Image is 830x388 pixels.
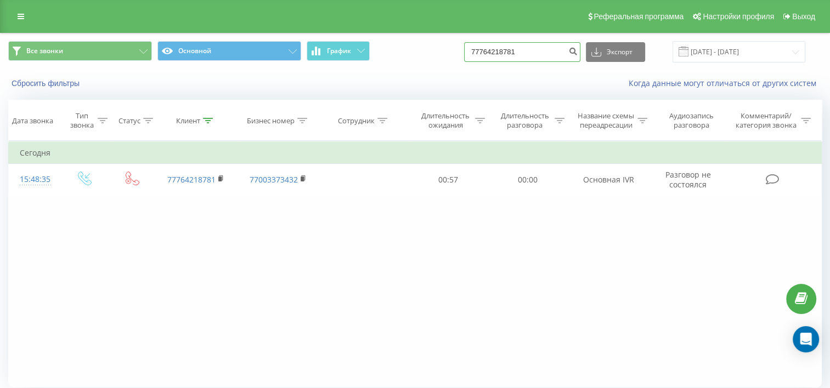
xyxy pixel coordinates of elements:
button: График [307,41,370,61]
div: Бизнес номер [247,116,295,125]
div: Длительность ожидания [419,111,473,130]
div: Статус [118,116,140,125]
span: График [327,47,351,55]
a: 77764218781 [167,174,216,185]
div: Дата звонка [12,116,53,125]
div: Тип звонка [69,111,95,130]
div: Клиент [176,116,200,125]
span: Настройки профиля [703,12,774,21]
td: 00:57 [409,164,488,196]
button: Основной [157,41,301,61]
div: Длительность разговора [498,111,552,130]
span: Выход [792,12,815,21]
div: Комментарий/категория звонка [734,111,798,130]
input: Поиск по номеру [464,42,580,62]
span: Реферальная программа [594,12,684,21]
span: Все звонки [26,47,63,55]
a: 77003373432 [250,174,298,185]
td: Сегодня [9,142,822,164]
a: Когда данные могут отличаться от других систем [629,78,822,88]
div: 15:48:35 [20,169,48,190]
td: 00:00 [488,164,567,196]
div: Open Intercom Messenger [793,326,819,352]
button: Сбросить фильтры [8,78,85,88]
div: Аудиозапись разговора [660,111,724,130]
button: Все звонки [8,41,152,61]
div: Название схемы переадресации [577,111,635,130]
div: Сотрудник [338,116,375,125]
td: Основная IVR [567,164,650,196]
button: Экспорт [586,42,645,62]
span: Разговор не состоялся [665,169,710,190]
